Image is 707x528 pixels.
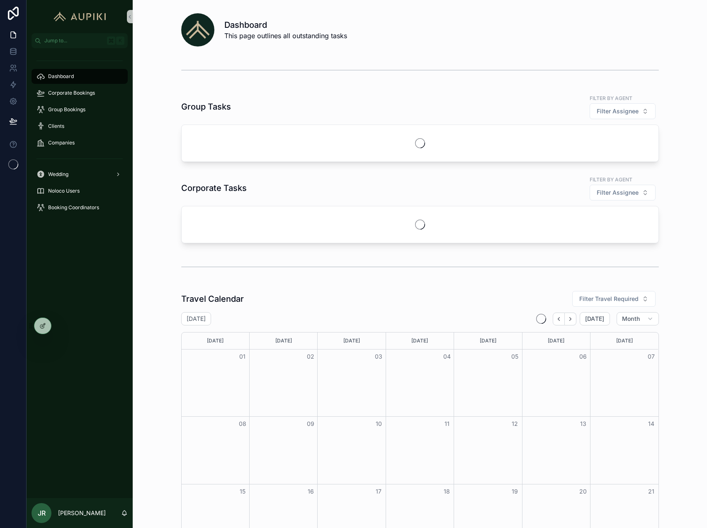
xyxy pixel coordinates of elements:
[579,295,639,303] span: Filter Travel Required
[181,293,244,305] h1: Travel Calendar
[48,123,64,130] span: Clients
[32,167,128,182] a: Wedding
[524,332,589,349] div: [DATE]
[32,200,128,215] a: Booking Coordinators
[32,183,128,198] a: Noloco Users
[32,119,128,134] a: Clients
[553,313,565,325] button: Back
[590,185,656,200] button: Select Button
[27,48,133,226] div: scrollable content
[590,176,632,183] label: Filter by agent
[238,352,248,362] button: 01
[590,103,656,119] button: Select Button
[181,182,247,194] h1: Corporate Tasks
[224,31,347,41] span: This page outlines all outstanding tasks
[646,486,656,496] button: 21
[251,332,316,349] div: [DATE]
[32,135,128,150] a: Companies
[442,486,452,496] button: 18
[44,37,104,44] span: Jump to...
[238,419,248,429] button: 08
[510,486,520,496] button: 19
[117,37,124,44] span: K
[48,106,85,113] span: Group Bookings
[374,352,384,362] button: 03
[565,313,576,325] button: Next
[597,188,639,197] span: Filter Assignee
[510,352,520,362] button: 05
[48,139,75,146] span: Companies
[578,419,588,429] button: 13
[578,352,588,362] button: 06
[183,332,248,349] div: [DATE]
[590,94,632,102] label: Filter by agent
[48,171,68,178] span: Wedding
[48,90,95,96] span: Corporate Bookings
[622,315,640,323] span: Month
[187,315,206,323] h2: [DATE]
[442,419,452,429] button: 11
[306,419,316,429] button: 09
[32,86,128,100] a: Corporate Bookings
[572,291,656,307] button: Select Button
[224,19,347,31] h1: Dashboard
[58,509,106,517] p: [PERSON_NAME]
[306,352,316,362] button: 02
[306,486,316,496] button: 16
[319,332,384,349] div: [DATE]
[617,312,659,325] button: Month
[374,486,384,496] button: 17
[374,419,384,429] button: 10
[32,33,128,48] button: Jump to...K
[646,419,656,429] button: 14
[510,419,520,429] button: 12
[578,486,588,496] button: 20
[585,315,605,323] span: [DATE]
[32,69,128,84] a: Dashboard
[646,352,656,362] button: 07
[48,73,74,80] span: Dashboard
[592,332,657,349] div: [DATE]
[181,101,231,112] h1: Group Tasks
[387,332,452,349] div: [DATE]
[455,332,520,349] div: [DATE]
[48,188,80,194] span: Noloco Users
[50,10,110,23] img: App logo
[580,312,610,325] button: [DATE]
[32,102,128,117] a: Group Bookings
[597,107,639,115] span: Filter Assignee
[442,352,452,362] button: 04
[38,508,46,518] span: JR
[238,486,248,496] button: 15
[48,204,99,211] span: Booking Coordinators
